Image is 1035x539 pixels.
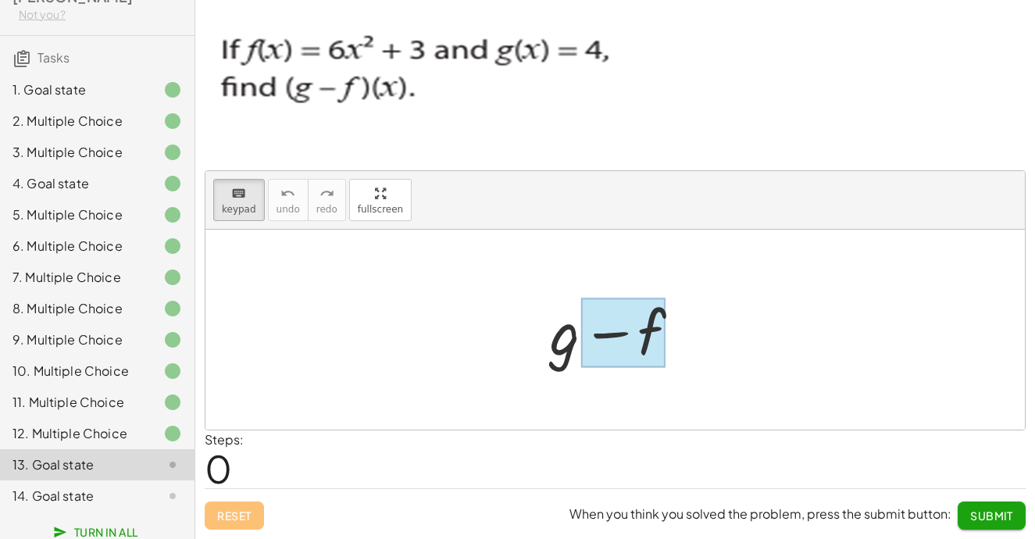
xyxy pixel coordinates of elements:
[12,112,138,130] div: 2. Multiple Choice
[19,7,182,23] div: Not you?
[163,393,182,412] i: Task finished.
[163,455,182,474] i: Task not started.
[163,143,182,162] i: Task finished.
[163,237,182,255] i: Task finished.
[12,299,138,318] div: 8. Multiple Choice
[163,112,182,130] i: Task finished.
[280,184,295,203] i: undo
[958,502,1026,530] button: Submit
[12,330,138,349] div: 9. Multiple Choice
[358,204,403,215] span: fullscreen
[12,237,138,255] div: 6. Multiple Choice
[205,23,620,153] img: 9d8ee24703dd73f5376a01cca03a3d67569405514e4a33a0bd01a72a6e7a7637.png
[12,362,138,380] div: 10. Multiple Choice
[319,184,334,203] i: redo
[163,205,182,224] i: Task finished.
[12,393,138,412] div: 11. Multiple Choice
[163,174,182,193] i: Task finished.
[308,179,346,221] button: redoredo
[268,179,309,221] button: undoundo
[163,487,182,505] i: Task not started.
[205,431,244,448] label: Steps:
[163,299,182,318] i: Task finished.
[970,509,1013,523] span: Submit
[316,204,337,215] span: redo
[163,424,182,443] i: Task finished.
[163,330,182,349] i: Task finished.
[12,205,138,224] div: 5. Multiple Choice
[12,455,138,474] div: 13. Goal state
[56,525,138,539] span: Turn In All
[12,487,138,505] div: 14. Goal state
[231,184,246,203] i: keyboard
[277,204,300,215] span: undo
[205,444,232,492] span: 0
[163,268,182,287] i: Task finished.
[222,204,256,215] span: keypad
[163,362,182,380] i: Task finished.
[12,143,138,162] div: 3. Multiple Choice
[163,80,182,99] i: Task finished.
[349,179,412,221] button: fullscreen
[37,49,70,66] span: Tasks
[12,80,138,99] div: 1. Goal state
[12,174,138,193] div: 4. Goal state
[12,424,138,443] div: 12. Multiple Choice
[213,179,265,221] button: keyboardkeypad
[12,268,138,287] div: 7. Multiple Choice
[569,505,951,522] span: When you think you solved the problem, press the submit button:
